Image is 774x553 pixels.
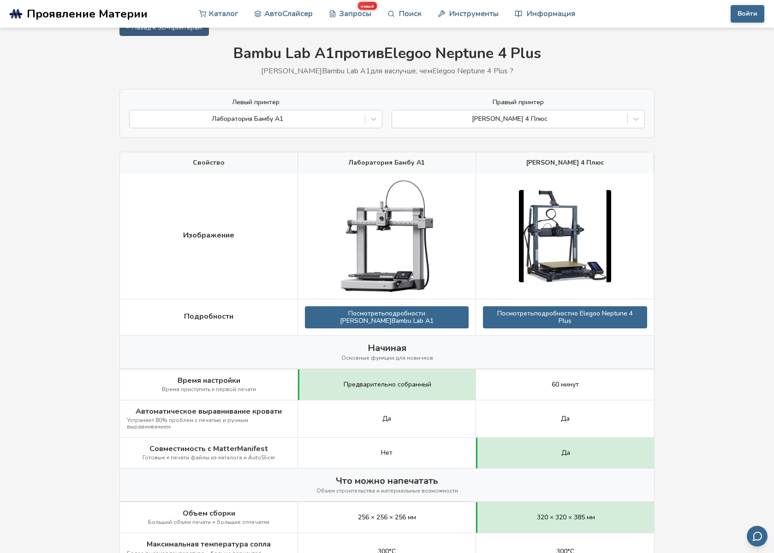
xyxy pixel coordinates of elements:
[178,375,240,386] font: Время настройки
[397,115,399,123] input: [PERSON_NAME] 4 Плюс
[361,3,375,8] font: новый
[322,66,370,76] font: Bambu Lab A1
[559,309,633,325] font: о Elegoo Neptune 4 Plus
[136,406,282,416] font: Автоматическое выравнивание кровати
[264,8,313,19] font: АвтоСлайсер
[527,8,575,19] font: Информация
[738,9,757,18] font: Войти
[358,513,416,522] font: 256 × 256 × 256 мм
[747,526,768,547] button: Отправить отзыв по электронной почте
[534,309,574,318] font: подробности
[147,539,271,549] font: Максимальная температура сопла
[339,8,371,19] font: Запросы
[432,66,513,76] font: Elegoo Neptune 4 Plus ?
[336,475,438,487] font: Что можно напечатать
[119,19,209,36] a: ← Назад к 3D-принтерам
[370,66,395,76] font: для вас
[209,8,238,19] font: Каталог
[162,386,256,393] font: Время приступить к первой печати
[344,380,431,389] font: Предварительно собранный
[148,518,269,526] font: Больший объем печати = большие отпечатки
[493,98,544,107] font: Правый принтер
[183,508,235,518] font: Объем сборки
[384,43,541,63] font: Elegoo Neptune 4 Plus
[368,342,406,354] font: Начиная
[334,43,384,63] font: против
[537,513,595,522] font: 320 × 320 × 385 мм
[340,309,425,325] font: подробности [PERSON_NAME]
[395,66,432,76] font: лучше, чем
[392,316,434,325] font: Bambu Lab A1
[348,309,385,318] font: Посмотреть
[382,414,391,423] font: Да
[341,180,433,291] img: Лаборатория Бамбу А1
[731,5,764,23] button: Войти
[349,158,425,167] font: Лаборатория Бамбу А1
[305,306,469,328] a: Посмотретьподробности [PERSON_NAME]Bambu Lab A1
[127,416,248,430] font: Устраняет 80% проблем с печатью и ручным выравниванием
[183,230,234,240] font: Изображение
[193,158,225,167] font: Свойство
[143,454,275,461] font: Готовые к печати файлы из каталога и AutoSlicer
[341,354,433,362] font: Основные функции для новичков
[316,487,458,494] font: Объем строительства и материальные возможности
[184,311,233,321] font: Подробности
[381,448,393,457] font: Нет
[261,66,322,76] font: [PERSON_NAME]
[497,309,534,318] font: Посмотреть
[149,444,268,454] font: Совместимость с MatterManifest
[526,158,604,167] font: [PERSON_NAME] 4 Плюс
[483,306,647,328] a: Посмотретьподробностио Elegoo Neptune 4 Plus
[552,380,579,389] font: 60 минут
[399,8,422,19] font: Поиск
[449,8,499,19] font: Инструменты
[519,190,611,282] img: Элегу Нептун 4 Плюс
[561,448,570,457] font: Да
[134,115,136,123] input: Лаборатория Бамбу А1
[27,6,148,22] font: Проявление Материи
[561,414,570,423] font: Да
[232,98,280,107] font: Левый принтер
[233,43,334,63] font: Bambu Lab A1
